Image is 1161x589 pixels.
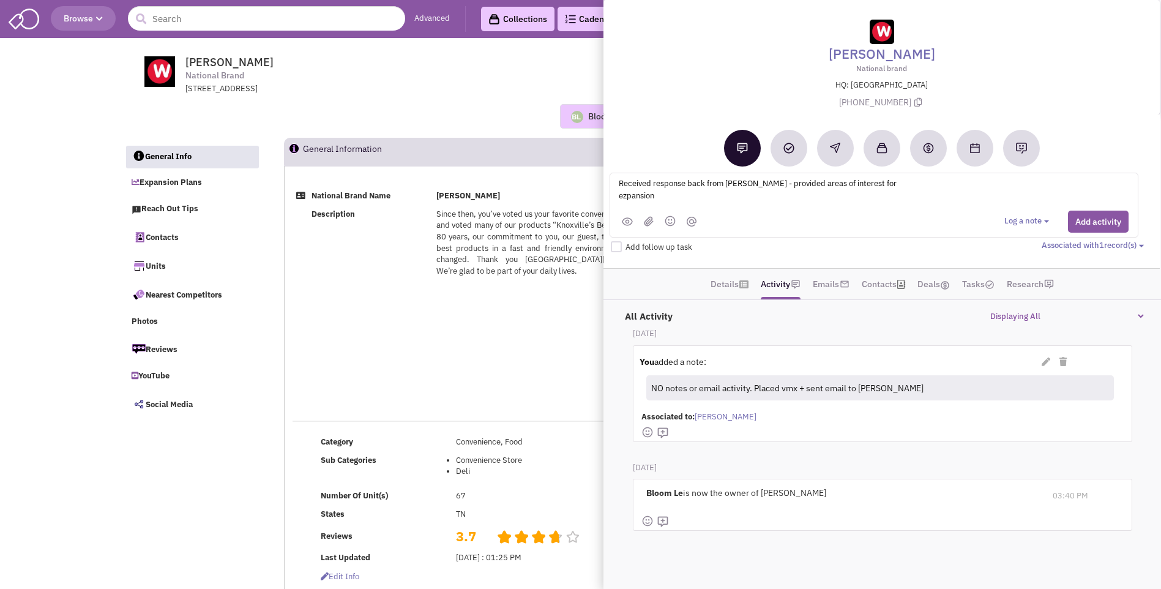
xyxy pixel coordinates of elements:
[558,7,625,31] a: Cadences
[565,15,576,23] img: Cadences_logo.png
[985,280,995,290] img: TaskCount.png
[125,198,259,221] a: Reach Out Tips
[321,552,370,563] b: Last Updated
[125,391,259,417] a: Social Media
[619,304,673,323] label: All Activity
[321,571,359,582] span: Edit info
[640,356,654,367] strong: You
[321,531,353,541] b: Reviews
[657,427,669,439] img: mdi_comment-add-outline.png
[456,466,645,478] li: Deli
[1004,216,1053,227] button: Log a note
[646,487,683,498] b: Bloom Le
[125,336,259,362] a: Reviews
[640,356,706,368] label: added a note:
[51,6,116,31] button: Browse
[321,490,388,501] b: Number Of Unit(s)
[125,224,259,250] a: Contacts
[125,365,259,388] a: YouTube
[321,509,345,519] b: States
[1015,142,1028,154] img: Request research
[618,80,1146,91] p: HQ: [GEOGRAPHIC_DATA]
[64,13,103,24] span: Browse
[633,462,657,473] b: [DATE]
[414,13,450,24] a: Advanced
[829,44,935,63] a: [PERSON_NAME]
[1007,275,1043,293] a: Research
[125,171,259,195] a: Expansion Plans
[321,455,376,465] b: Sub Categories
[711,275,739,293] a: Details
[303,138,382,165] h2: General Information
[876,143,887,154] img: Add to a collection
[970,143,980,153] img: Schedule a Meeting
[641,426,654,438] img: face-smile.png
[625,242,692,252] span: Add follow up task
[9,6,39,29] img: SmartAdmin
[185,83,505,95] div: [STREET_ADDRESS]
[456,455,645,467] li: Convenience Store
[481,7,554,31] a: Collections
[783,143,794,154] img: Add a Task
[1042,358,1050,366] i: Edit Note
[436,190,500,201] b: [PERSON_NAME]
[456,527,487,533] h2: 3.7
[657,516,669,528] img: mdi_comment-add-outline.png
[864,130,900,167] button: Add to a collection
[452,549,648,568] td: [DATE] : 01:25 PM
[922,142,935,154] img: Create a deal
[1042,240,1148,252] button: Associated with1record(s)
[488,13,500,25] img: icon-collection-lavender-black.svg
[126,146,259,169] a: General Info
[862,275,897,293] a: Contacts
[452,433,648,451] td: Convenience, Food
[665,216,676,227] img: emoji.png
[761,275,790,293] a: Activity
[641,515,654,527] img: face-smile.png
[633,328,657,339] b: [DATE]
[185,69,244,82] span: National Brand
[646,377,1108,399] div: NO notes or email activity. Placed vmx + sent email to [PERSON_NAME]
[588,110,624,122] div: Bloom Le
[125,310,259,334] a: Photos
[687,217,696,227] img: mantion.png
[452,487,648,505] td: 67
[641,411,695,422] span: Associated to:
[830,143,840,153] img: Reachout
[321,437,353,447] b: Category
[962,275,995,293] a: Tasks
[436,209,645,276] span: Since then, you’ve voted us your favorite convenience store and voted many of our products “Knoxv...
[839,97,925,108] span: [PHONE_NUMBER]
[917,275,950,293] a: Deals
[125,253,259,279] a: Units
[695,411,756,422] span: [PERSON_NAME]
[641,479,1043,506] div: is now the owner of [PERSON_NAME]
[840,279,849,289] img: icon-email-active-16.png
[622,217,633,226] img: public.png
[1044,279,1054,289] img: research-icon.png
[125,282,259,307] a: Nearest Competitors
[452,505,648,523] td: TN
[312,209,355,219] b: Description
[1053,490,1088,501] span: 03:40 PM
[1068,211,1129,233] button: Add activity
[312,190,390,201] b: National Brand Name
[1059,358,1067,366] i: Delete Note
[185,55,274,69] span: [PERSON_NAME]
[813,275,839,293] a: Emails
[940,280,950,290] img: icon-dealamount.png
[737,143,748,154] img: Add a note
[1099,240,1104,250] span: 1
[644,216,654,227] img: (jpg,png,gif,doc,docx,xls,xlsx,pdf,txt)
[618,63,1146,73] p: National brand
[791,279,801,289] img: icon-note.png
[128,6,405,31] input: Search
